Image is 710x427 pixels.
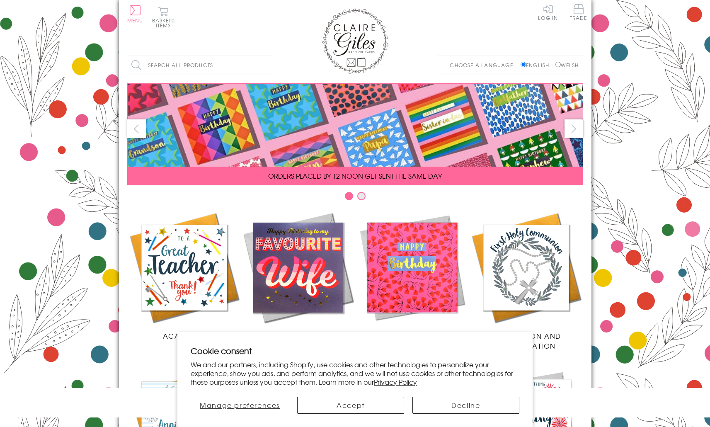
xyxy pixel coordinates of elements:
[538,4,558,20] a: Log In
[200,400,280,410] span: Manage preferences
[127,192,583,204] div: Carousel Pagination
[570,4,587,20] span: Trade
[357,192,366,200] button: Carousel Page 2
[191,397,289,414] button: Manage preferences
[156,17,175,29] span: 0 items
[241,211,355,341] a: New Releases
[191,360,519,386] p: We and our partners, including Shopify, use cookies and other technologies to personalize your ex...
[297,397,404,414] button: Accept
[555,61,579,69] label: Welsh
[191,345,519,357] h2: Cookie consent
[264,56,272,75] input: Search
[521,61,553,69] label: English
[152,7,175,28] button: Basket0 items
[450,61,519,69] p: Choose a language:
[127,5,143,23] button: Menu
[555,62,561,67] input: Welsh
[469,211,583,351] a: Communion and Confirmation
[322,8,388,74] img: Claire Giles Greetings Cards
[374,377,417,387] a: Privacy Policy
[570,4,587,22] a: Trade
[127,119,146,138] button: prev
[127,211,241,341] a: Academic
[355,211,469,341] a: Birthdays
[127,56,272,75] input: Search all products
[412,397,519,414] button: Decline
[565,119,583,138] button: next
[345,192,353,200] button: Carousel Page 1 (Current Slide)
[491,331,561,351] span: Communion and Confirmation
[271,331,325,341] span: New Releases
[392,331,432,341] span: Birthdays
[163,331,206,341] span: Academic
[127,17,143,24] span: Menu
[268,171,442,181] span: ORDERS PLACED BY 12 NOON GET SENT THE SAME DAY
[521,62,526,67] input: English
